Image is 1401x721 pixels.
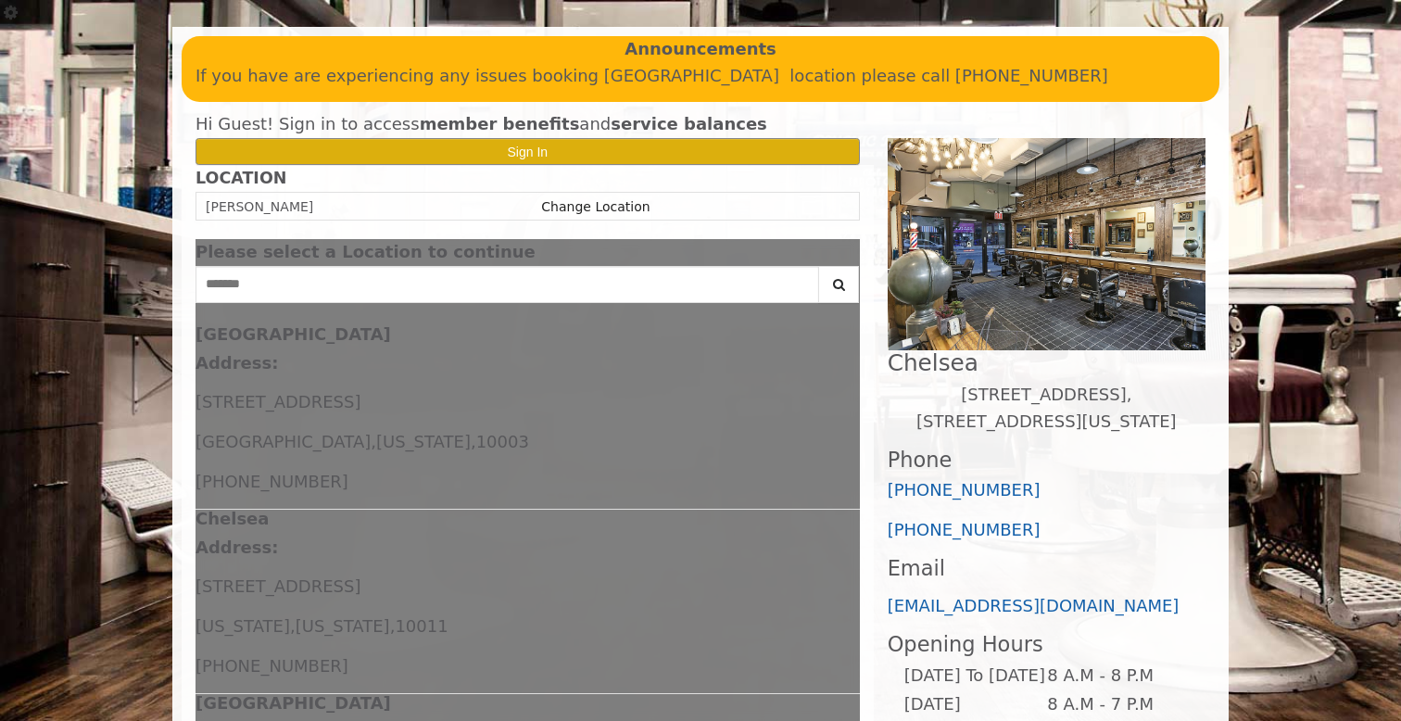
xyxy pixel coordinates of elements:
p: [STREET_ADDRESS],[STREET_ADDRESS][US_STATE] [888,382,1205,436]
td: 8 A.M - 8 P.M [1046,662,1190,690]
button: close dialog [832,247,860,259]
b: member benefits [420,114,580,133]
h3: Phone [888,449,1205,472]
td: [DATE] To [DATE] [903,662,1046,690]
h3: Email [888,557,1205,580]
span: 10011 [395,616,448,636]
span: 10003 [476,432,529,451]
span: [STREET_ADDRESS] [196,576,360,596]
span: [STREET_ADDRESS] [196,392,360,411]
a: Change Location [541,199,650,214]
b: Address: [196,353,278,373]
span: [US_STATE] [196,616,290,636]
p: If you have are experiencing any issues booking [GEOGRAPHIC_DATA] location please call [PHONE_NUM... [196,63,1205,90]
b: [GEOGRAPHIC_DATA] [196,324,391,344]
i: Search button [828,278,850,291]
span: , [290,616,296,636]
input: Search Center [196,266,819,303]
div: Hi Guest! Sign in to access and [196,111,860,138]
span: , [471,432,476,451]
span: , [371,432,376,451]
span: Please select a Location to continue [196,242,536,261]
b: service balances [611,114,767,133]
span: [GEOGRAPHIC_DATA] [196,432,371,451]
span: [PHONE_NUMBER] [196,472,348,491]
span: [US_STATE] [296,616,390,636]
span: , [390,616,396,636]
td: 8 A.M - 7 P.M [1046,690,1190,719]
div: Center Select [196,266,860,312]
a: [EMAIL_ADDRESS][DOMAIN_NAME] [888,596,1180,615]
b: Announcements [625,36,776,63]
span: [PHONE_NUMBER] [196,656,348,676]
td: [DATE] [903,690,1046,719]
b: Chelsea [196,509,269,528]
button: Sign In [196,138,860,165]
b: LOCATION [196,169,286,187]
h3: Opening Hours [888,633,1205,656]
b: [GEOGRAPHIC_DATA] [196,693,391,713]
a: [PHONE_NUMBER] [888,520,1041,539]
h2: Chelsea [888,350,1205,375]
span: [PERSON_NAME] [206,199,313,214]
span: [US_STATE] [376,432,471,451]
b: Address: [196,538,278,557]
a: [PHONE_NUMBER] [888,480,1041,500]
